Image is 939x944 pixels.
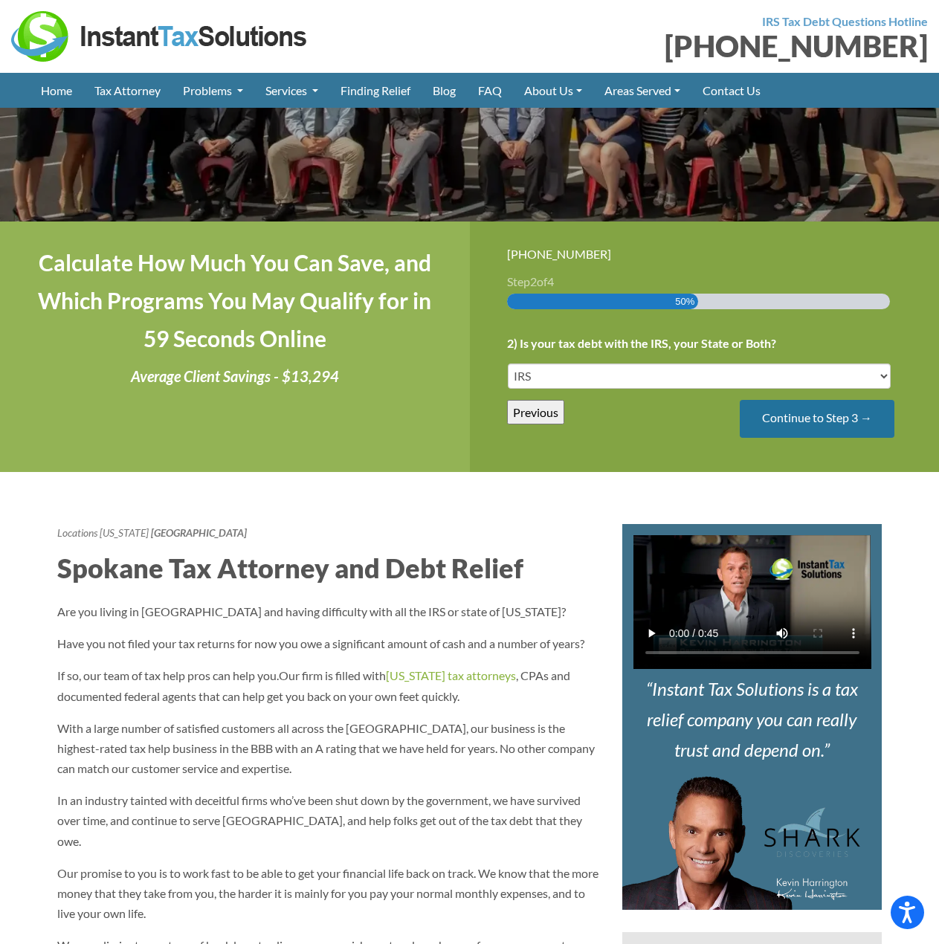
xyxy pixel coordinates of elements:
a: [US_STATE] tax attorneys [386,668,516,682]
h2: Spokane Tax Attorney and Debt Relief [57,549,600,586]
span: 50% [675,294,694,309]
div: [PHONE_NUMBER] [481,31,929,61]
a: Tax Attorney [83,73,172,108]
a: Home [30,73,83,108]
a: Areas Served [593,73,691,108]
span: Our firm is filled with , CPAs and documented federal agents that can help get you back on your o... [57,668,570,702]
input: Continue to Step 3 → [740,400,894,438]
h4: Calculate How Much You Can Save, and Which Programs You May Qualify for in 59 Seconds Online [37,244,433,358]
img: Kevin Harrington [622,776,860,910]
a: FAQ [467,73,513,108]
p: Our promise to you is to work fast to be able to get your financial life back on track. We know t... [57,863,600,924]
span: 2 [530,274,537,288]
p: In an industry tainted with deceitful firms who’ve been shut down by the government, we have surv... [57,790,600,851]
p: With a large number of satisfied customers all across the [GEOGRAPHIC_DATA], our business is the ... [57,718,600,779]
a: [US_STATE] [100,526,149,539]
i: Average Client Savings - $13,294 [131,367,339,385]
img: Instant Tax Solutions Logo [11,11,309,62]
p: Are you living in [GEOGRAPHIC_DATA] and having difficulty with all the IRS or state of [US_STATE]? [57,601,600,621]
strong: [GEOGRAPHIC_DATA] [151,526,247,539]
a: Instant Tax Solutions Logo [11,28,309,42]
p: Have you not filed your tax returns for now you owe a significant amount of cash and a number of ... [57,633,600,653]
i: Instant Tax Solutions is a tax relief company you can really trust and depend on. [646,678,858,760]
a: Problems [172,73,254,108]
p: If so, our team of tax help pros can help you. [57,665,600,705]
a: Finding Relief [329,73,422,108]
strong: IRS Tax Debt Questions Hotline [762,14,928,28]
span: 4 [547,274,554,288]
input: Previous [507,400,564,424]
label: 2) Is your tax debt with the IRS, your State or Both? [507,336,776,352]
a: About Us [513,73,593,108]
a: Locations [57,526,97,539]
a: Blog [422,73,467,108]
div: [PHONE_NUMBER] [507,244,903,264]
a: Contact Us [691,73,772,108]
h3: Step of [507,276,903,288]
a: Services [254,73,329,108]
